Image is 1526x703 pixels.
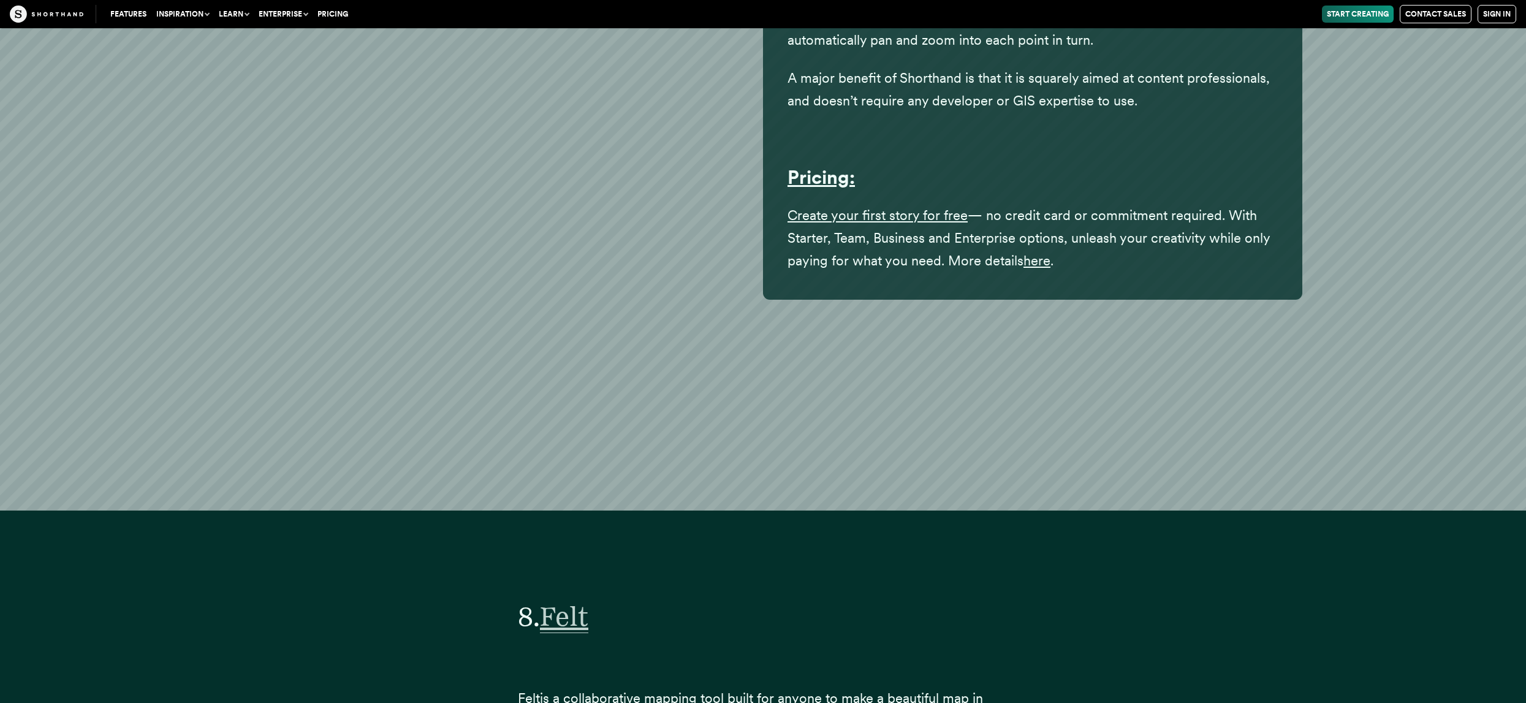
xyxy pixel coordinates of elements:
[214,6,254,23] button: Learn
[1023,253,1050,268] a: here
[313,6,353,23] a: Pricing
[10,6,83,23] img: The Craft
[788,207,968,223] a: Create your first story for free
[151,6,214,23] button: Inspiration
[788,166,799,189] a: P
[540,600,588,633] a: Felt
[788,70,1270,108] span: A major benefit of Shorthand is that it is squarely aimed at content professionals, and doesn’t r...
[1400,5,1471,23] a: Contact Sales
[788,207,1270,269] span: — no credit card or commitment required. With Starter, Team, Business and Enterprise options, unl...
[1050,253,1053,268] span: .
[540,600,588,633] span: Felt
[254,6,313,23] button: Enterprise
[799,166,855,189] a: ricing:
[1322,6,1394,23] a: Start Creating
[105,6,151,23] a: Features
[1478,5,1516,23] a: Sign in
[518,600,540,633] span: 8.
